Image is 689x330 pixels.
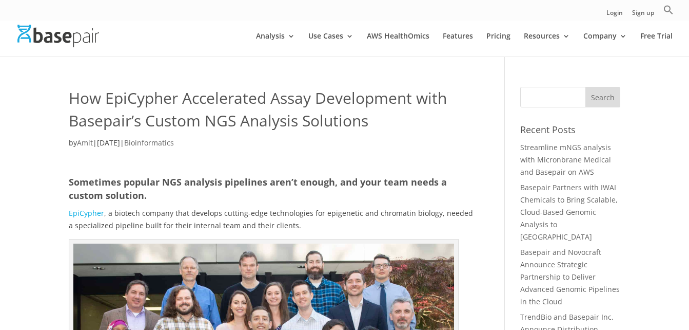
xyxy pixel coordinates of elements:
input: Search [585,87,620,107]
p: , a biotech company that develops cutting-edge technologies for epigenetic and chromatin biology,... [69,207,475,239]
a: Features [443,32,473,57]
a: Free Trial [640,32,673,57]
a: Basepair and Novocraft Announce Strategic Partnership to Deliver Advanced Genomic Pipelines in th... [520,247,620,306]
a: Streamline mNGS analysis with Micronbrane Medical and Basepair on AWS [520,142,611,177]
a: Resources [524,32,570,57]
a: EpiCypher [69,208,104,218]
a: Sign up [632,10,654,21]
a: AWS HealthOmics [367,32,429,57]
h4: Recent Posts [520,123,620,141]
a: Analysis [256,32,295,57]
p: by | | [69,137,475,157]
a: Pricing [486,32,510,57]
span: [DATE] [97,138,120,148]
a: Use Cases [308,32,353,57]
h1: How EpiCypher Accelerated Assay Development with Basepair’s Custom NGS Analysis Solutions [69,87,475,137]
a: Company [583,32,627,57]
a: Login [606,10,623,21]
a: Basepair Partners with IWAI Chemicals to Bring Scalable, Cloud-Based Genomic Analysis to [GEOGRAP... [520,182,618,241]
a: Search Icon Link [663,5,674,21]
img: Basepair [17,25,99,47]
a: Bioinformatics [124,138,174,148]
b: Sometimes popular NGS analysis pipelines aren’t enough, and your team needs a custom solution. [69,176,447,201]
a: Amit [77,138,93,148]
svg: Search [663,5,674,15]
